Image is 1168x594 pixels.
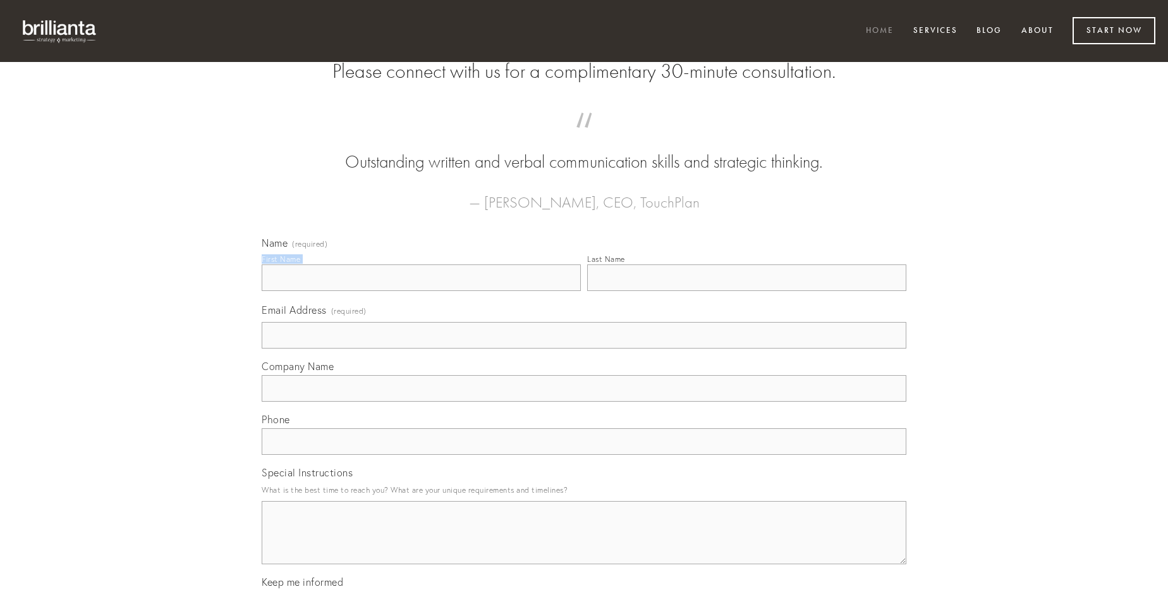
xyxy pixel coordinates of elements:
[587,254,625,264] div: Last Name
[262,576,343,588] span: Keep me informed
[262,59,906,84] h2: Please connect with us for a complimentary 30-minute consultation.
[858,21,902,42] a: Home
[262,360,334,373] span: Company Name
[13,13,107,49] img: brillianta - research, strategy, marketing
[262,237,288,249] span: Name
[282,125,886,175] blockquote: Outstanding written and verbal communication skills and strategic thinking.
[1013,21,1062,42] a: About
[262,413,290,426] span: Phone
[282,125,886,150] span: “
[1073,17,1155,44] a: Start Now
[262,481,906,498] p: What is the best time to reach you? What are your unique requirements and timelines?
[968,21,1010,42] a: Blog
[282,175,886,215] figcaption: — [PERSON_NAME], CEO, TouchPlan
[262,254,300,264] div: First Name
[262,304,327,316] span: Email Address
[292,240,327,248] span: (required)
[331,302,367,319] span: (required)
[262,466,353,479] span: Special Instructions
[905,21,966,42] a: Services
